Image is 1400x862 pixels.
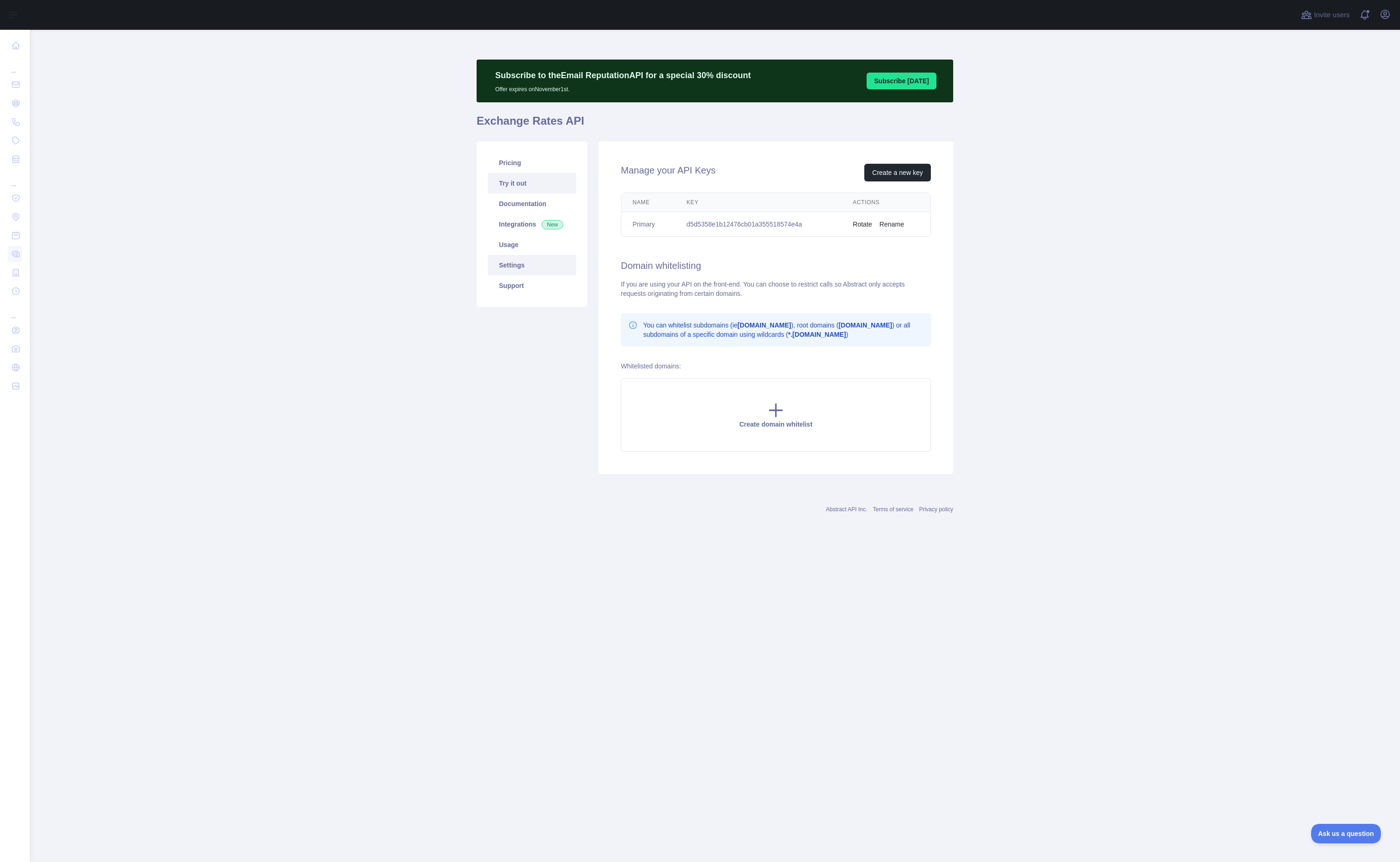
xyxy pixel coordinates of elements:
[7,169,22,188] div: ...
[864,164,931,181] button: Create a new key
[542,220,563,229] span: New
[1314,10,1350,20] span: Invite users
[488,214,576,234] a: Integrations New
[488,194,576,214] a: Documentation
[495,69,751,82] p: Subscribe to the Email Reputation API for a special 30 % discount
[880,220,904,229] button: Rename
[488,275,576,296] a: Support
[477,114,953,136] h1: Exchange Rates API
[873,506,913,513] a: Terms of service
[675,193,841,212] th: Key
[621,164,715,181] h2: Manage your API Keys
[495,82,751,93] p: Offer expires on November 1st.
[919,506,953,513] a: Privacy policy
[621,193,675,212] th: Name
[643,321,923,339] p: You can whitelist subdomains (ie ), root domains ( ) or all subdomains of a specific domain using...
[675,212,841,237] td: d5d5358e1b12476cb01a355518574e4a
[867,73,936,89] button: Subscribe [DATE]
[488,153,576,173] a: Pricing
[488,234,576,255] a: Usage
[488,255,576,275] a: Settings
[621,212,675,237] td: Primary
[621,280,931,298] div: If you are using your API on the front-end. You can choose to restrict calls so Abstract only acc...
[621,259,931,272] h2: Domain whitelisting
[621,362,681,370] label: Whitelisted domains:
[826,506,868,513] a: Abstract API Inc.
[839,321,892,329] b: [DOMAIN_NAME]
[7,56,22,74] div: ...
[7,301,22,320] div: ...
[853,220,872,229] button: Rotate
[738,321,791,329] b: [DOMAIN_NAME]
[739,421,812,428] span: Create domain whitelist
[788,331,846,338] b: *.[DOMAIN_NAME]
[488,173,576,194] a: Try it out
[1311,824,1381,843] iframe: Toggle Customer Support
[841,193,930,212] th: Actions
[1299,7,1352,22] button: Invite users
